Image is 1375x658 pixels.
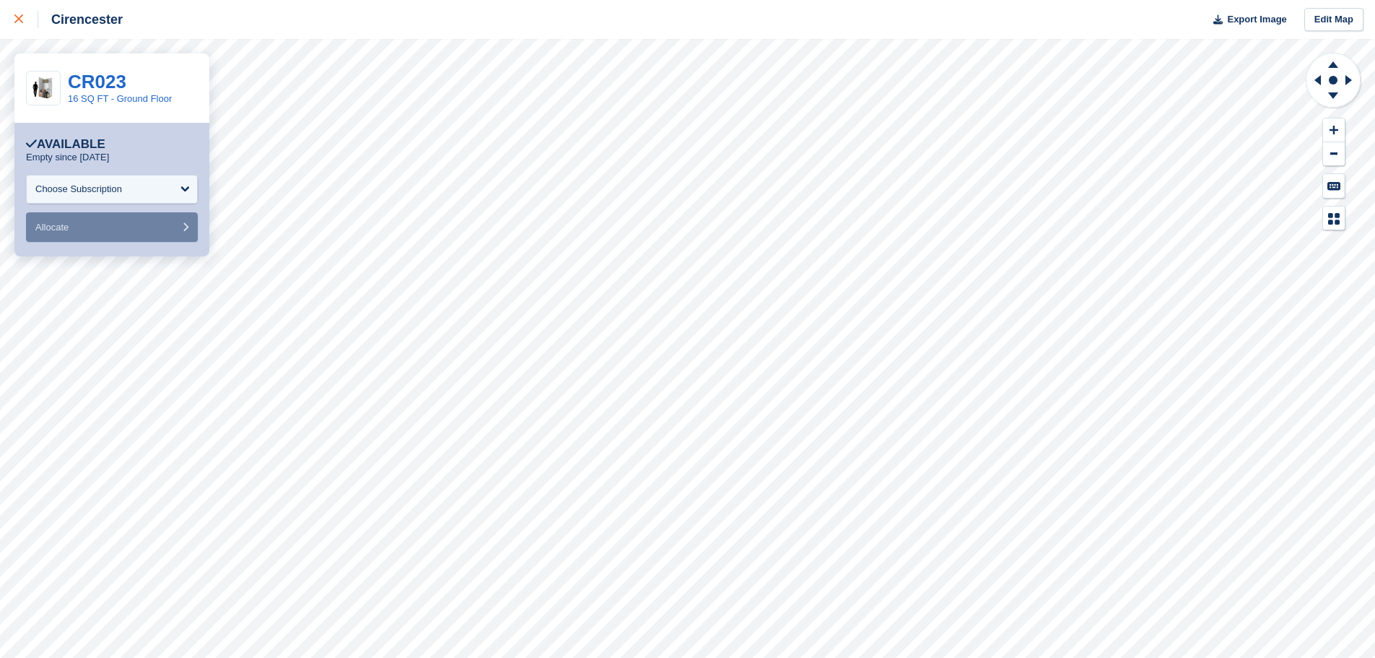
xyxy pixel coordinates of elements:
[1205,8,1287,32] button: Export Image
[1323,118,1345,142] button: Zoom In
[1323,174,1345,198] button: Keyboard Shortcuts
[35,182,122,196] div: Choose Subscription
[35,222,69,233] span: Allocate
[26,212,198,242] button: Allocate
[68,93,172,104] a: 16 SQ FT - Ground Floor
[1323,207,1345,230] button: Map Legend
[1304,8,1363,32] a: Edit Map
[27,76,60,101] img: 15-sqft-unit.jpg
[26,137,105,152] div: Available
[1227,12,1286,27] span: Export Image
[1323,142,1345,166] button: Zoom Out
[26,152,109,163] p: Empty since [DATE]
[38,11,123,28] div: Cirencester
[68,71,126,92] a: CR023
